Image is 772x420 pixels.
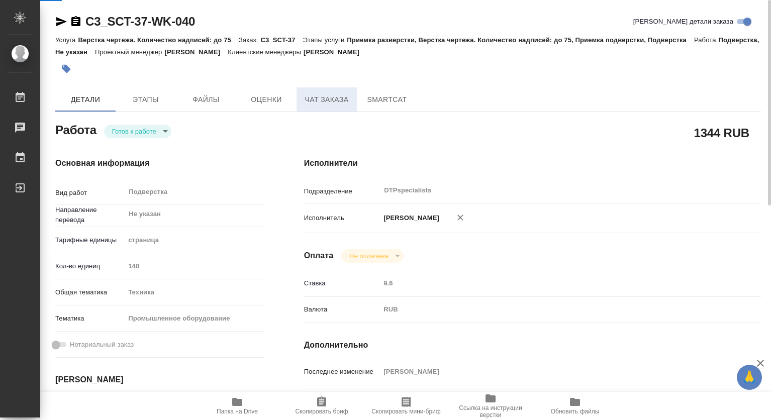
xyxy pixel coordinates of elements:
[380,301,723,318] div: RUB
[694,36,719,44] p: Работа
[633,17,733,27] span: [PERSON_NAME] детали заказа
[104,125,171,138] div: Готов к работе
[304,304,380,314] p: Валюта
[371,408,440,415] span: Скопировать мини-бриф
[304,278,380,288] p: Ставка
[303,36,347,44] p: Этапы услуги
[551,408,600,415] span: Обновить файлы
[195,392,279,420] button: Папка на Drive
[239,36,260,44] p: Заказ:
[70,16,82,28] button: Скопировать ссылку
[694,124,749,141] h2: 1344 RUB
[380,276,723,290] input: Пустое поле
[55,58,77,80] button: Добавить тэг
[737,365,762,390] button: 🙏
[533,392,617,420] button: Обновить файлы
[55,313,125,324] p: Тематика
[125,310,263,327] div: Промышленное оборудование
[122,93,170,106] span: Этапы
[279,392,364,420] button: Скопировать бриф
[228,48,304,56] p: Клиентские менеджеры
[304,339,761,351] h4: Дополнительно
[363,93,411,106] span: SmartCat
[380,364,723,379] input: Пустое поле
[125,232,263,249] div: страница
[182,93,230,106] span: Файлы
[55,120,96,138] h2: Работа
[61,93,110,106] span: Детали
[304,213,380,223] p: Исполнитель
[55,235,125,245] p: Тарифные единицы
[741,367,758,388] span: 🙏
[346,252,391,260] button: Не оплачена
[304,157,761,169] h4: Исполнители
[55,261,125,271] p: Кол-во единиц
[380,213,439,223] p: [PERSON_NAME]
[303,93,351,106] span: Чат заказа
[70,340,134,350] span: Нотариальный заказ
[55,157,264,169] h4: Основная информация
[295,408,348,415] span: Скопировать бриф
[449,206,471,229] button: Удалить исполнителя
[341,249,403,263] div: Готов к работе
[55,287,125,297] p: Общая тематика
[125,284,263,301] div: Техника
[55,16,67,28] button: Скопировать ссылку для ЯМессенджера
[78,36,239,44] p: Верстка чертежа. Количество надписей: до 75
[95,48,164,56] p: Проектный менеджер
[217,408,258,415] span: Папка на Drive
[304,186,380,196] p: Подразделение
[55,188,125,198] p: Вид работ
[380,391,723,408] textarea: 1-6 检验资料 готов, в папке ин
[242,93,291,106] span: Оценки
[260,36,303,44] p: C3_SCT-37
[448,392,533,420] button: Ссылка на инструкции верстки
[347,36,694,44] p: Приемка разверстки, Верстка чертежа. Количество надписей: до 75, Приемка подверстки, Подверстка
[55,205,125,225] p: Направление перевода
[109,127,159,136] button: Готов к работе
[85,15,195,28] a: C3_SCT-37-WK-040
[304,367,380,377] p: Последнее изменение
[454,404,527,418] span: Ссылка на инструкции верстки
[55,374,264,386] h4: [PERSON_NAME]
[304,48,367,56] p: [PERSON_NAME]
[55,36,78,44] p: Услуга
[304,250,334,262] h4: Оплата
[125,259,263,273] input: Пустое поле
[364,392,448,420] button: Скопировать мини-бриф
[164,48,228,56] p: [PERSON_NAME]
